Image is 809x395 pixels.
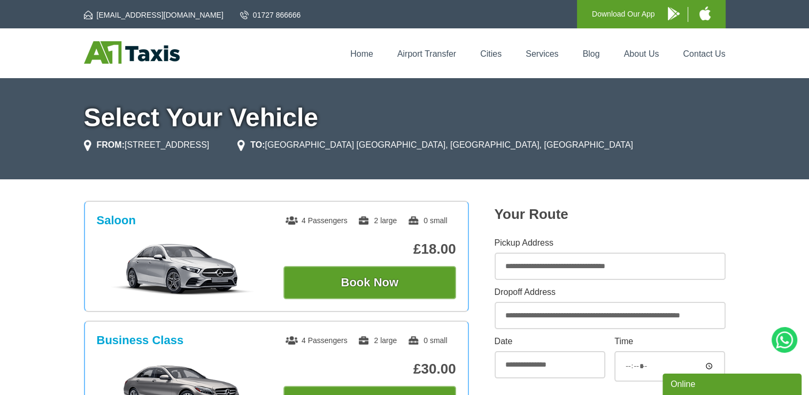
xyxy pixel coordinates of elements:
a: Airport Transfer [397,49,456,58]
label: Time [614,337,725,346]
label: Pickup Address [495,239,726,247]
a: Services [526,49,558,58]
img: A1 Taxis iPhone App [699,6,711,20]
label: Date [495,337,605,346]
a: 01727 866666 [240,10,301,20]
strong: FROM: [97,140,125,149]
a: Cities [480,49,502,58]
p: £18.00 [283,241,456,257]
span: 0 small [407,216,447,225]
li: [STREET_ADDRESS] [84,139,210,151]
a: About Us [624,49,659,58]
span: 2 large [358,216,397,225]
h3: Business Class [97,333,184,347]
p: Download Our App [592,7,655,21]
li: [GEOGRAPHIC_DATA] [GEOGRAPHIC_DATA], [GEOGRAPHIC_DATA], [GEOGRAPHIC_DATA] [237,139,633,151]
h3: Saloon [97,214,136,227]
img: A1 Taxis Android App [668,7,680,20]
a: [EMAIL_ADDRESS][DOMAIN_NAME] [84,10,224,20]
label: Dropoff Address [495,288,726,297]
iframe: chat widget [662,371,804,395]
span: 4 Passengers [286,216,348,225]
h1: Select Your Vehicle [84,105,726,131]
img: A1 Taxis St Albans LTD [84,41,180,64]
p: £30.00 [283,361,456,377]
button: Book Now [283,266,456,299]
strong: TO: [250,140,265,149]
img: Saloon [102,242,263,296]
a: Blog [582,49,599,58]
h2: Your Route [495,206,726,223]
a: Home [350,49,373,58]
span: 4 Passengers [286,336,348,345]
a: Contact Us [683,49,725,58]
span: 2 large [358,336,397,345]
span: 0 small [407,336,447,345]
